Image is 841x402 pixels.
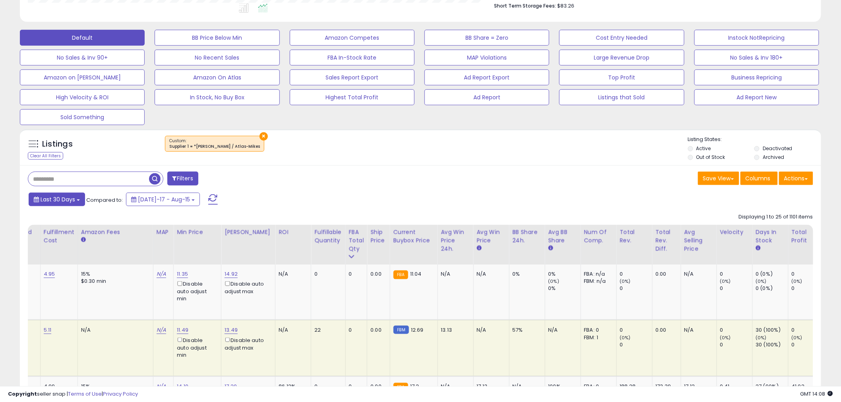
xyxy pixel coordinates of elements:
div: Supplier 1 = *[PERSON_NAME] / Atlas-Mikes [169,144,260,149]
button: Top Profit [559,70,684,85]
div: FBA Total Qty [349,228,364,253]
div: 13.13 [441,327,467,334]
small: (0%) [756,334,767,341]
div: Disable auto adjust min [177,280,215,302]
a: 5.11 [44,326,52,334]
div: N/A [684,271,711,278]
div: 0 [720,271,752,278]
small: Avg BB Share. [548,245,553,252]
div: 0 [792,271,824,278]
button: [DATE]-17 - Aug-15 [126,193,200,206]
button: BB Price Below Min [155,30,279,46]
div: Current Buybox Price [393,228,434,245]
div: FBM: 1 [584,334,610,341]
div: N/A [279,271,305,278]
small: (0%) [720,278,731,284]
div: 30 (100%) [756,327,788,334]
button: No Sales & Inv 90+ [20,50,145,66]
small: (0%) [720,334,731,341]
div: Total Rev. [620,228,649,245]
button: Instock NotRepricing [694,30,819,46]
label: Deactivated [763,145,793,152]
button: Last 30 Days [29,193,85,206]
div: Days In Stock [756,228,785,245]
div: 15% [81,271,147,278]
span: Columns [746,174,771,182]
p: Listing States: [688,136,821,143]
span: Last 30 Days [41,195,75,203]
small: FBM [393,326,409,334]
div: Clear All Filters [28,152,63,160]
div: 0 (0%) [756,271,788,278]
a: 14.92 [225,270,238,278]
a: Privacy Policy [103,390,138,398]
button: Sold Something [20,109,145,125]
div: Min Price [177,228,218,236]
div: Fulfillable Quantity [314,228,342,245]
div: ROI [279,228,308,236]
button: Large Revenue Drop [559,50,684,66]
div: MAP [157,228,170,236]
div: [PERSON_NAME] [225,228,272,236]
span: 11.04 [410,270,422,278]
div: 22 [314,327,339,334]
div: Avg Win Price 24h. [441,228,470,253]
span: 2025-09-15 14:08 GMT [800,390,833,398]
div: 0% [548,271,581,278]
b: Short Term Storage Fees: [494,2,556,9]
div: Velocity [720,228,749,236]
a: Terms of Use [68,390,102,398]
button: Default [20,30,145,46]
span: [DATE]-17 - Aug-15 [138,195,190,203]
div: Avg Win Price [477,228,506,245]
small: Avg Win Price. [477,245,482,252]
small: (0%) [620,334,631,341]
div: Displaying 1 to 25 of 1101 items [739,213,813,221]
div: Ordered Items [8,228,37,245]
button: BB Share = Zero [424,30,549,46]
div: Total Rev. Diff. [656,228,678,253]
small: (0%) [756,278,767,284]
button: FBA In-Stock Rate [290,50,415,66]
h5: Listings [42,139,73,150]
div: 0 [349,327,361,334]
div: 0 [792,285,824,292]
div: 0 [720,327,752,334]
div: 0 (0%) [756,285,788,292]
div: FBA: 0 [584,327,610,334]
div: FBA: n/a [584,271,610,278]
button: Ad Report [424,89,549,105]
button: × [260,132,268,141]
label: Archived [763,154,784,160]
span: $83.26 [557,2,574,10]
a: N/A [157,326,166,334]
div: BB Share 24h. [513,228,542,245]
div: 0 [620,285,652,292]
a: 11.49 [177,326,188,334]
button: Sales Report Export [290,70,415,85]
div: Avg Selling Price [684,228,713,253]
small: FBA [393,271,408,279]
div: 0 [314,271,339,278]
div: Amazon Fees [81,228,150,236]
div: 0.00 [656,271,675,278]
span: Compared to: [86,196,123,204]
button: Highest Total Profit [290,89,415,105]
div: 0 [720,285,752,292]
div: 0.00 [656,327,675,334]
div: 0% [548,285,581,292]
button: No Recent Sales [155,50,279,66]
div: Disable auto adjust max [225,280,269,295]
div: Ship Price [370,228,386,245]
div: 0.00 [370,271,384,278]
button: No Sales & Inv 180+ [694,50,819,66]
div: N/A [441,271,467,278]
button: Columns [740,172,778,185]
div: Num of Comp. [584,228,613,245]
div: N/A [477,327,503,334]
label: Active [696,145,711,152]
div: N/A [684,327,711,334]
small: Amazon Fees. [81,236,86,244]
div: 0% [513,271,539,278]
div: Fulfillment Cost [44,228,74,245]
